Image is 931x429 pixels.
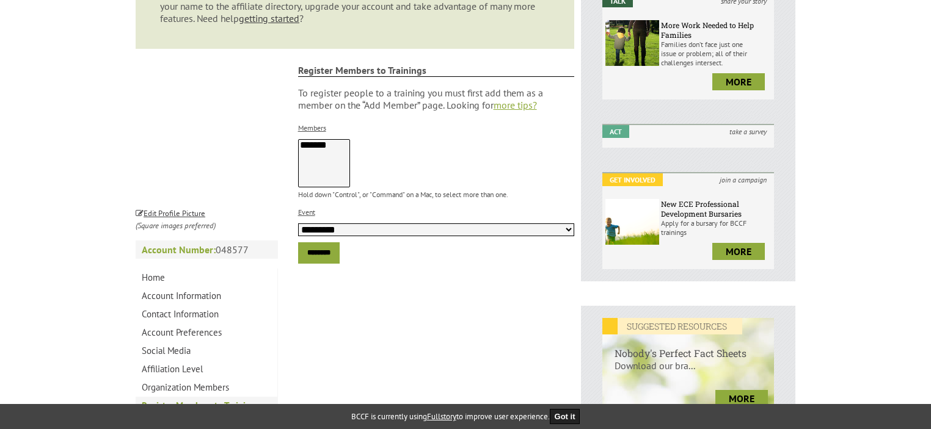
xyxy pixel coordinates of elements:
a: Edit Profile Picture [136,206,205,218]
a: more tips? [494,99,537,111]
em: SUGGESTED RESOURCES [602,318,742,334]
p: Apply for a bursary for BCCF trainings [661,218,771,237]
a: Account Information [136,287,277,305]
a: more [715,390,768,407]
a: more [712,243,765,260]
i: join a campaign [712,173,774,186]
h6: New ECE Professional Development Bursaries [661,199,771,218]
label: Members [298,123,326,132]
a: more [712,73,765,90]
strong: Account Number: [142,243,216,256]
p: 048577 [136,240,278,259]
p: Hold down "Control", or "Command" on a Mac, to select more than one. [298,190,575,199]
strong: Register Members to Trainings [298,64,575,77]
label: Event [298,207,315,217]
a: Register Members to Trainings [136,397,277,415]
p: To register people to a training you must first add them as a member on the “Add Member” page. Lo... [298,87,575,111]
a: Social Media [136,342,277,360]
em: Act [602,125,629,138]
h6: Nobody's Perfect Fact Sheets [602,334,774,359]
a: Account Preferences [136,323,277,342]
button: Got it [550,409,580,424]
a: Home [136,269,277,287]
a: getting started [239,12,299,24]
a: Contact Information [136,305,277,323]
small: Edit Profile Picture [136,208,205,218]
i: (Square images preferred) [136,220,216,231]
h6: More Work Needed to Help Families [661,20,771,40]
a: Organization Members [136,378,277,397]
i: take a survey [722,125,774,138]
p: Families don’t face just one issue or problem; all of their challenges intersect. [661,40,771,67]
em: Get Involved [602,173,663,186]
a: Affiliation Level [136,360,277,378]
a: Fullstory [427,411,456,422]
p: Download our bra... [602,359,774,384]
